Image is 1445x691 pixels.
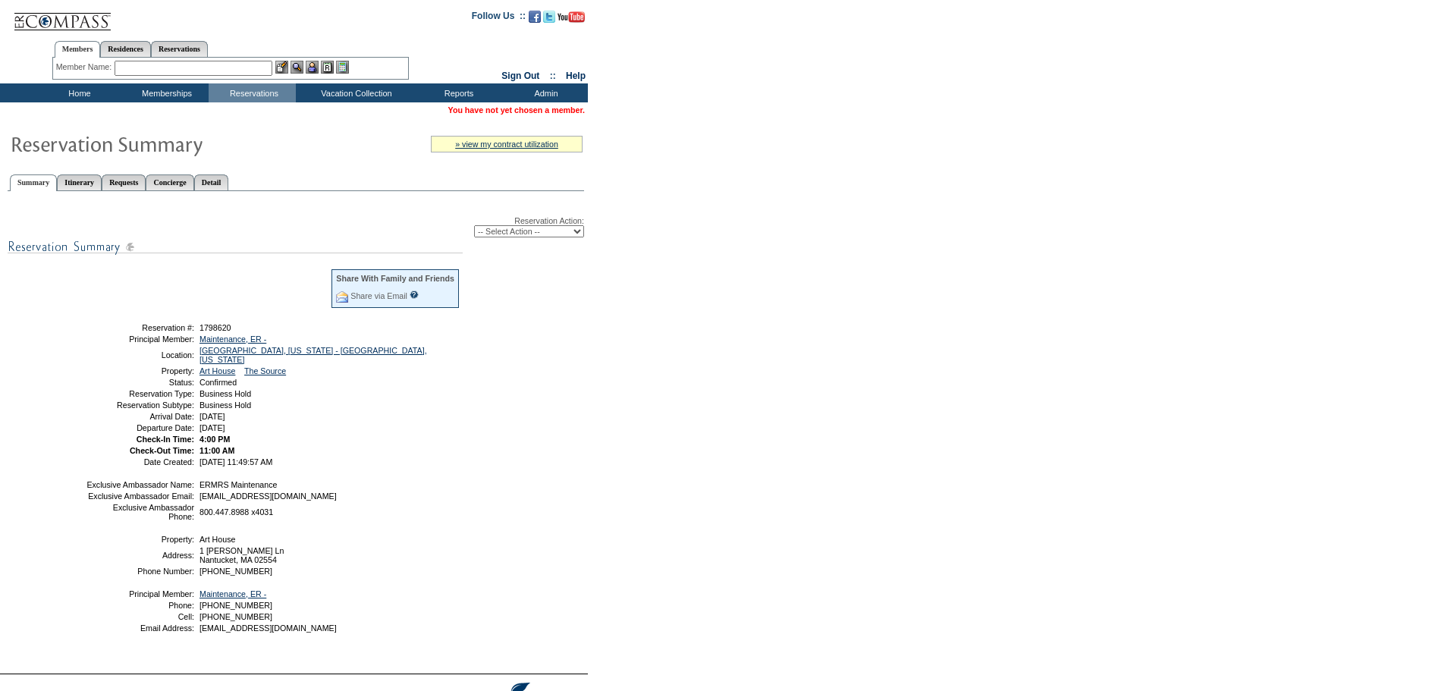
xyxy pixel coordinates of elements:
a: [GEOGRAPHIC_DATA], [US_STATE] - [GEOGRAPHIC_DATA], [US_STATE] [199,346,427,364]
img: b_edit.gif [275,61,288,74]
a: Residences [100,41,151,57]
div: Member Name: [56,61,115,74]
td: Email Address: [86,623,194,633]
td: Reservation Type: [86,389,194,398]
a: Itinerary [57,174,102,190]
a: Reservations [151,41,208,57]
img: Impersonate [306,61,319,74]
a: Requests [102,174,146,190]
td: Admin [501,83,588,102]
td: Phone: [86,601,194,610]
div: Reservation Action: [8,216,584,237]
img: Reservations [321,61,334,74]
td: Arrival Date: [86,412,194,421]
td: Follow Us :: [472,9,526,27]
a: Sign Out [501,71,539,81]
a: Summary [10,174,57,191]
img: Reservaton Summary [10,128,313,159]
span: 11:00 AM [199,446,234,455]
span: 1798620 [199,323,231,332]
span: Business Hold [199,400,251,410]
td: Exclusive Ambassador Phone: [86,503,194,521]
span: 1 [PERSON_NAME] Ln Nantucket, MA 02554 [199,546,284,564]
td: Reservation #: [86,323,194,332]
td: Location: [86,346,194,364]
td: Vacation Collection [296,83,413,102]
td: Date Created: [86,457,194,466]
img: Become our fan on Facebook [529,11,541,23]
span: Art House [199,535,235,544]
strong: Check-In Time: [137,435,194,444]
td: Address: [86,546,194,564]
a: Members [55,41,101,58]
a: The Source [244,366,286,375]
a: Detail [194,174,229,190]
input: What is this? [410,291,419,299]
span: [EMAIL_ADDRESS][DOMAIN_NAME] [199,623,337,633]
div: Share With Family and Friends [336,274,454,283]
span: Confirmed [199,378,237,387]
span: You have not yet chosen a member. [448,105,585,115]
a: Art House [199,366,235,375]
td: Principal Member: [86,589,194,598]
td: Cell: [86,612,194,621]
a: Concierge [146,174,193,190]
strong: Check-Out Time: [130,446,194,455]
img: View [291,61,303,74]
span: 4:00 PM [199,435,230,444]
span: [PHONE_NUMBER] [199,612,272,621]
td: Property: [86,535,194,544]
img: Follow us on Twitter [543,11,555,23]
span: [DATE] [199,412,225,421]
span: [DATE] 11:49:57 AM [199,457,272,466]
a: Follow us on Twitter [543,15,555,24]
span: ERMRS Maintenance [199,480,277,489]
a: Maintenance, ER - [199,335,266,344]
span: [PHONE_NUMBER] [199,601,272,610]
span: [PHONE_NUMBER] [199,567,272,576]
img: b_calculator.gif [336,61,349,74]
a: » view my contract utilization [455,140,558,149]
td: Reservation Subtype: [86,400,194,410]
a: Subscribe to our YouTube Channel [558,15,585,24]
td: Home [34,83,121,102]
span: 800.447.8988 x4031 [199,507,273,517]
a: Share via Email [350,291,407,300]
td: Exclusive Ambassador Name: [86,480,194,489]
td: Property: [86,366,194,375]
img: Subscribe to our YouTube Channel [558,11,585,23]
td: Memberships [121,83,209,102]
td: Status: [86,378,194,387]
img: subTtlResSummary.gif [8,237,463,256]
span: :: [550,71,556,81]
td: Phone Number: [86,567,194,576]
td: Reports [413,83,501,102]
a: Maintenance, ER - [199,589,266,598]
td: Principal Member: [86,335,194,344]
span: [DATE] [199,423,225,432]
span: [EMAIL_ADDRESS][DOMAIN_NAME] [199,492,337,501]
span: Business Hold [199,389,251,398]
td: Reservations [209,83,296,102]
a: Become our fan on Facebook [529,15,541,24]
td: Exclusive Ambassador Email: [86,492,194,501]
td: Departure Date: [86,423,194,432]
a: Help [566,71,586,81]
